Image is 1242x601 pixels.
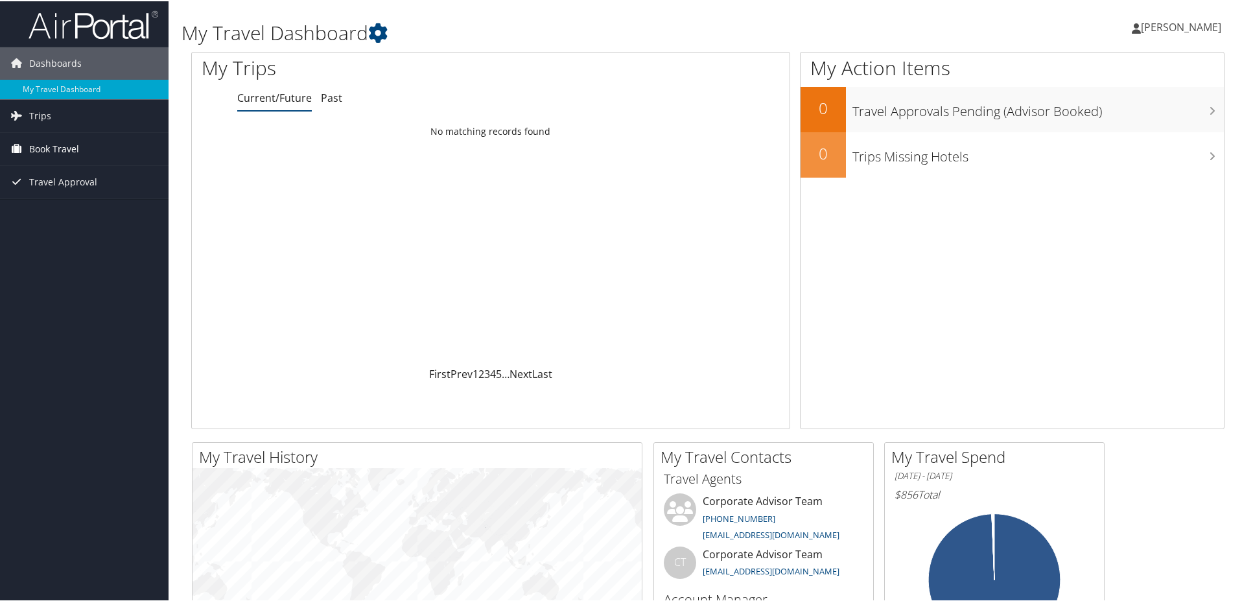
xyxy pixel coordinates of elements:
img: airportal-logo.png [29,8,158,39]
h2: My Travel History [199,445,642,467]
h1: My Trips [202,53,531,80]
a: Last [532,366,552,380]
h2: 0 [801,96,846,118]
span: [PERSON_NAME] [1141,19,1221,33]
td: No matching records found [192,119,790,142]
a: [EMAIL_ADDRESS][DOMAIN_NAME] [703,528,839,539]
a: 1 [473,366,478,380]
span: … [502,366,510,380]
div: CT [664,545,696,578]
span: Trips [29,99,51,131]
h1: My Action Items [801,53,1224,80]
a: 0Trips Missing Hotels [801,131,1224,176]
a: 5 [496,366,502,380]
a: Current/Future [237,89,312,104]
a: 3 [484,366,490,380]
a: 2 [478,366,484,380]
li: Corporate Advisor Team [657,545,870,587]
h6: Total [895,486,1094,501]
a: 4 [490,366,496,380]
li: Corporate Advisor Team [657,492,870,545]
h2: 0 [801,141,846,163]
h6: [DATE] - [DATE] [895,469,1094,481]
a: [EMAIL_ADDRESS][DOMAIN_NAME] [703,564,839,576]
a: First [429,366,451,380]
h1: My Travel Dashboard [182,18,884,45]
h3: Travel Approvals Pending (Advisor Booked) [852,95,1224,119]
h3: Travel Agents [664,469,863,487]
a: 0Travel Approvals Pending (Advisor Booked) [801,86,1224,131]
a: Prev [451,366,473,380]
span: Book Travel [29,132,79,164]
h2: My Travel Contacts [661,445,873,467]
span: Dashboards [29,46,82,78]
a: Next [510,366,532,380]
a: [PERSON_NAME] [1132,6,1234,45]
h2: My Travel Spend [891,445,1104,467]
a: [PHONE_NUMBER] [703,512,775,523]
span: Travel Approval [29,165,97,197]
span: $856 [895,486,918,501]
a: Past [321,89,342,104]
h3: Trips Missing Hotels [852,140,1224,165]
